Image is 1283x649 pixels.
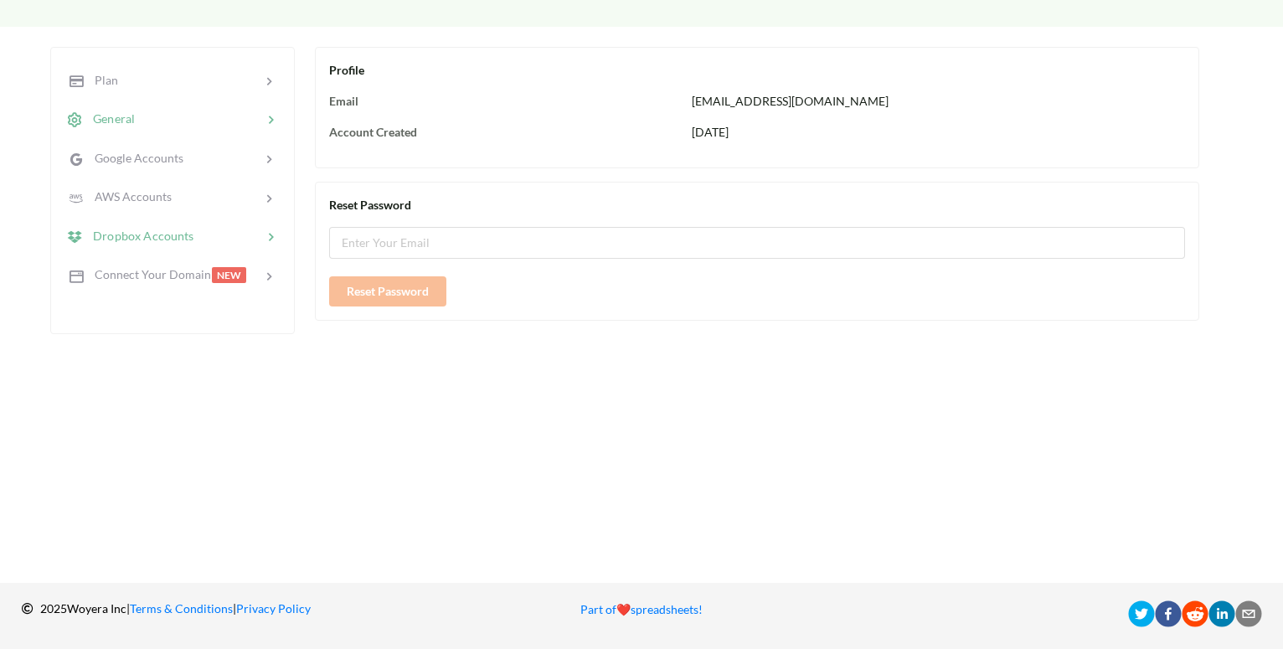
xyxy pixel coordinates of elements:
a: Part ofheartspreadsheets! [580,602,703,616]
button: twitter [1128,600,1155,631]
input: Enter Your Email [329,227,1185,259]
span: Dropbox Accounts [83,228,194,242]
span: General [83,111,135,126]
a: Terms & Conditions [130,601,233,616]
span: Connect Your Domain [85,267,211,281]
span: AWS Accounts [85,189,172,203]
button: facebook [1155,600,1182,631]
span: Profile [329,63,364,77]
p: | | [21,600,411,617]
span: 2025 Woyera Inc [21,601,126,616]
span: heart [616,602,631,616]
div: Email [329,92,672,110]
div: Account Created [329,123,672,141]
a: Privacy Policy [236,601,311,616]
span: [DATE] [692,125,729,139]
span: Google Accounts [85,151,183,165]
span: Plan [85,73,118,87]
button: reddit [1182,600,1208,631]
span: [EMAIL_ADDRESS][DOMAIN_NAME] [692,94,889,108]
button: linkedin [1208,600,1235,631]
span: NEW [212,267,246,283]
span: Reset Password [329,198,411,212]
